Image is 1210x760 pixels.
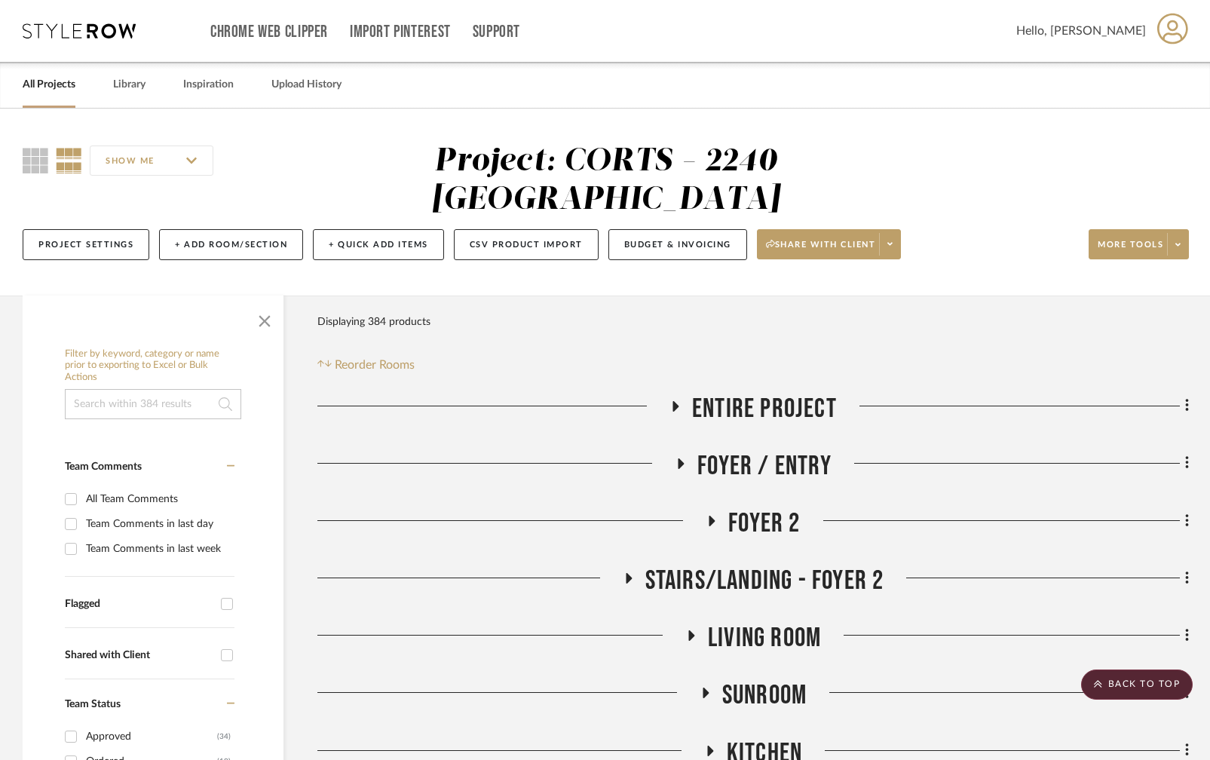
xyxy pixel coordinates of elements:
[86,487,231,511] div: All Team Comments
[313,229,444,260] button: + Quick Add Items
[350,26,451,38] a: Import Pinterest
[86,537,231,561] div: Team Comments in last week
[766,239,876,262] span: Share with client
[1098,239,1163,262] span: More tools
[23,75,75,95] a: All Projects
[335,356,415,374] span: Reorder Rooms
[1089,229,1189,259] button: More tools
[317,356,415,374] button: Reorder Rooms
[708,622,821,654] span: Living Room
[210,26,328,38] a: Chrome Web Clipper
[113,75,146,95] a: Library
[728,507,800,540] span: Foyer 2
[722,679,807,712] span: Sunroom
[608,229,747,260] button: Budget & Invoicing
[86,512,231,536] div: Team Comments in last day
[183,75,234,95] a: Inspiration
[431,146,780,216] div: Project: CORTS - 2240 [GEOGRAPHIC_DATA]
[65,348,241,384] h6: Filter by keyword, category or name prior to exporting to Excel or Bulk Actions
[250,303,280,333] button: Close
[645,565,884,597] span: Stairs/Landing - Foyer 2
[454,229,599,260] button: CSV Product Import
[692,393,837,425] span: Entire Project
[159,229,303,260] button: + Add Room/Section
[1081,670,1193,700] scroll-to-top-button: BACK TO TOP
[86,725,217,749] div: Approved
[217,725,231,749] div: (34)
[1016,22,1146,40] span: Hello, [PERSON_NAME]
[271,75,342,95] a: Upload History
[473,26,520,38] a: Support
[65,649,213,662] div: Shared with Client
[65,598,213,611] div: Flagged
[317,307,430,337] div: Displaying 384 products
[65,389,241,419] input: Search within 384 results
[757,229,902,259] button: Share with client
[65,699,121,709] span: Team Status
[697,450,832,483] span: Foyer / Entry
[65,461,142,472] span: Team Comments
[23,229,149,260] button: Project Settings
